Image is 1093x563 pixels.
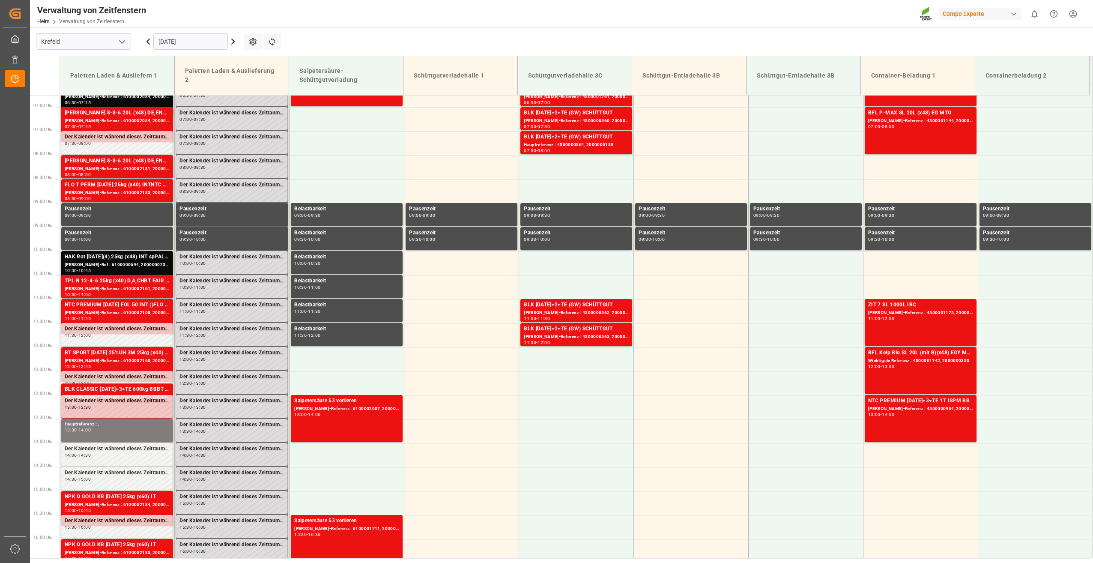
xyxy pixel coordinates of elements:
div: - [766,213,767,217]
div: - [77,173,78,177]
div: 10:30 [294,285,307,289]
div: 13:30 [78,405,91,409]
div: - [192,285,193,289]
div: Der Kalender ist während dieses Zeitraums gesperrt. [179,181,284,189]
div: 08:00 [179,165,192,169]
span: 10:30 Uhr [33,271,53,276]
div: 11:00 [179,309,192,313]
div: 11:00 [78,293,91,296]
div: Hauptreferenz : 4500000561, 2000000150 [524,141,629,149]
div: 15:00 [194,477,206,481]
div: - [77,477,78,481]
div: 10:00 [308,237,320,241]
div: - [77,428,78,432]
div: 10:30 [194,261,206,265]
div: 12:00 [194,333,206,337]
div: 09:00 [409,213,421,217]
div: 13:00 [882,365,894,368]
div: - [536,101,538,105]
div: 13:00 [294,413,307,416]
div: 08:00 [65,173,77,177]
div: [PERSON_NAME]-Referenz : 6100002160, 2000001604 [65,357,170,365]
div: 10:00 [423,237,435,241]
div: Der Kalender ist während dieses Zeitraums gesperrt. [179,469,284,477]
div: Der Kalender ist während dieses Zeitraums gesperrt. [179,277,284,285]
div: - [77,269,78,273]
div: Pausenzeit [983,229,1088,237]
div: [PERSON_NAME]-Referenz : 6100002084, 2000001578 [65,117,170,125]
div: 07:00 [538,101,550,105]
div: - [192,237,193,241]
div: - [192,477,193,481]
div: 11:30 [179,333,192,337]
div: 09:30 [538,213,550,217]
div: - [192,141,193,145]
div: 14:30 [78,453,91,457]
div: - [307,309,308,313]
div: - [192,117,193,121]
div: - [536,237,538,241]
div: 09:30 [767,213,779,217]
div: [PERSON_NAME]-Referenz : 6100002084, 2000001578 [65,93,170,101]
div: 10:00 [78,237,91,241]
div: 07:00 [179,117,192,121]
div: - [77,197,78,201]
div: 09:00 [983,213,995,217]
div: Pausenzeit [179,229,284,237]
span: 09:30 Uhr [33,223,53,228]
div: - [192,333,193,337]
div: 09:30 [868,237,881,241]
div: 09:30 [997,213,1009,217]
div: [PERSON_NAME]-Referenz : 4500001144, 2000000350 [868,117,973,125]
div: 11:30 [194,309,206,313]
div: 07:00 [524,125,536,129]
div: [PERSON_NAME] 8-8-6 20L (x48) DE,ENKabri Grün 10-4-7 20 L (x48) DE,EN,FR,NLBFL P-MAX SL 20L (x48)... [65,157,170,165]
div: 12:30 [179,381,192,385]
div: 11:30 [294,333,307,337]
div: 09:30 [308,213,320,217]
div: 12:30 [194,357,206,361]
div: - [192,189,193,193]
div: - [651,213,652,217]
a: Heim [37,18,50,24]
span: 13:00 Uhr [33,391,53,396]
div: 11:00 [194,285,206,289]
div: 07:15 [78,101,91,105]
div: 07:30 [194,117,206,121]
div: [PERSON_NAME]-Referenz : 4500001175, 2000000991 [868,309,973,317]
div: [PERSON_NAME]-Referenz : 4500000904, 2000000789 [868,405,973,413]
div: [PERSON_NAME]-Referenz : 6100002183, 2000001706 [65,189,170,197]
div: - [536,317,538,320]
div: HAK Rot [DATE](4) 25kg (x48) INT spPALHAK Basis 2 [DATE](+4) 25kg (x48) BASIS; BFL Aktiv [DATE] S... [65,253,170,261]
span: 14:00 Uhr [33,439,53,444]
div: 07:00 [868,125,881,129]
div: BLK [DATE]+2+TE (GW) SCHÜTTGUT [524,301,629,309]
div: 10:00 [65,269,77,273]
div: Container-Beladung 1 [868,68,968,84]
div: 10:00 [997,237,1009,241]
div: 08:00 [882,125,894,129]
div: [PERSON_NAME]-Referenz : 4500000560, 2000000150 [524,117,629,125]
div: Salpetersäure-Schüttgutverladung [296,63,396,88]
input: TT-MM-JJJJ [153,33,228,50]
div: Pausenzeit [179,205,284,213]
div: 08:30 [179,189,192,193]
div: 12:00 [78,333,91,337]
div: - [192,429,193,433]
div: Der Kalender ist während dieses Zeitraums gesperrt. [65,397,169,405]
div: - [307,333,308,337]
div: 09:30 [294,237,307,241]
div: - [995,237,997,241]
div: Wichtigste Referenz : 4500001142, 2000000350 [868,357,973,365]
div: - [881,237,882,241]
div: Pausenzeit [983,205,1088,213]
div: Belastbarkeit [294,205,399,213]
div: 08:00 [78,141,91,145]
span: 14:30 Uhr [33,463,53,468]
div: 10:30 [65,293,77,296]
div: Der Kalender ist während dieses Zeitraums gesperrt. [179,397,284,405]
div: - [192,165,193,169]
div: 07:45 [78,125,91,129]
div: 07:30 [179,141,192,145]
div: 09:30 [639,237,651,241]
